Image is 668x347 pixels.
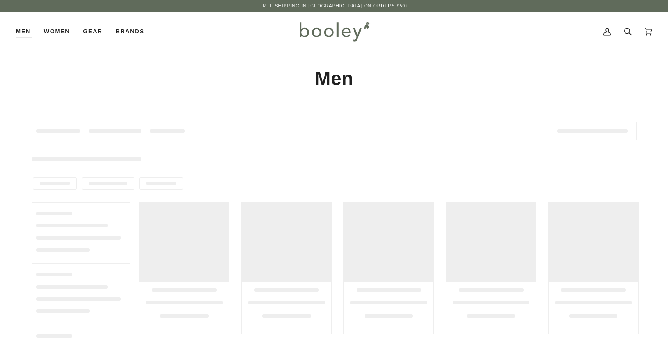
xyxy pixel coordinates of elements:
[32,67,637,91] h1: Men
[260,3,408,10] p: Free Shipping in [GEOGRAPHIC_DATA] on Orders €50+
[44,27,70,36] span: Women
[296,19,372,44] img: Booley
[116,27,144,36] span: Brands
[16,27,31,36] span: Men
[16,12,37,51] a: Men
[37,12,76,51] a: Women
[76,12,109,51] a: Gear
[109,12,151,51] a: Brands
[83,27,102,36] span: Gear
